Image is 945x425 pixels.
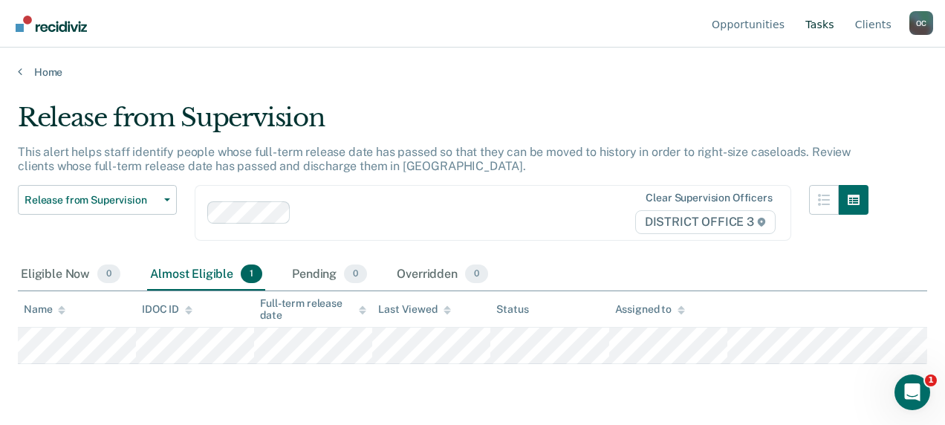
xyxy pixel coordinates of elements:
iframe: Intercom live chat [894,374,930,410]
button: Profile dropdown button [909,11,933,35]
div: Name [24,303,65,316]
span: 1 [241,265,262,284]
span: 0 [465,265,488,284]
img: Recidiviz [16,16,87,32]
div: Eligible Now0 [18,259,123,291]
div: IDOC ID [142,303,192,316]
div: Almost Eligible1 [147,259,265,291]
span: DISTRICT OFFICE 3 [635,210,776,234]
span: Release from Supervision [25,194,158,207]
div: Assigned to [615,303,685,316]
div: Status [496,303,528,316]
a: Home [18,65,927,79]
span: 0 [344,265,367,284]
div: Clear supervision officers [646,192,772,204]
div: Full-term release date [260,297,366,322]
div: Overridden0 [394,259,491,291]
span: 1 [925,374,937,386]
p: This alert helps staff identify people whose full-term release date has passed so that they can b... [18,145,851,173]
span: 0 [97,265,120,284]
div: Release from Supervision [18,103,868,145]
div: Last Viewed [378,303,450,316]
div: O C [909,11,933,35]
div: Pending0 [289,259,370,291]
button: Release from Supervision [18,185,177,215]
